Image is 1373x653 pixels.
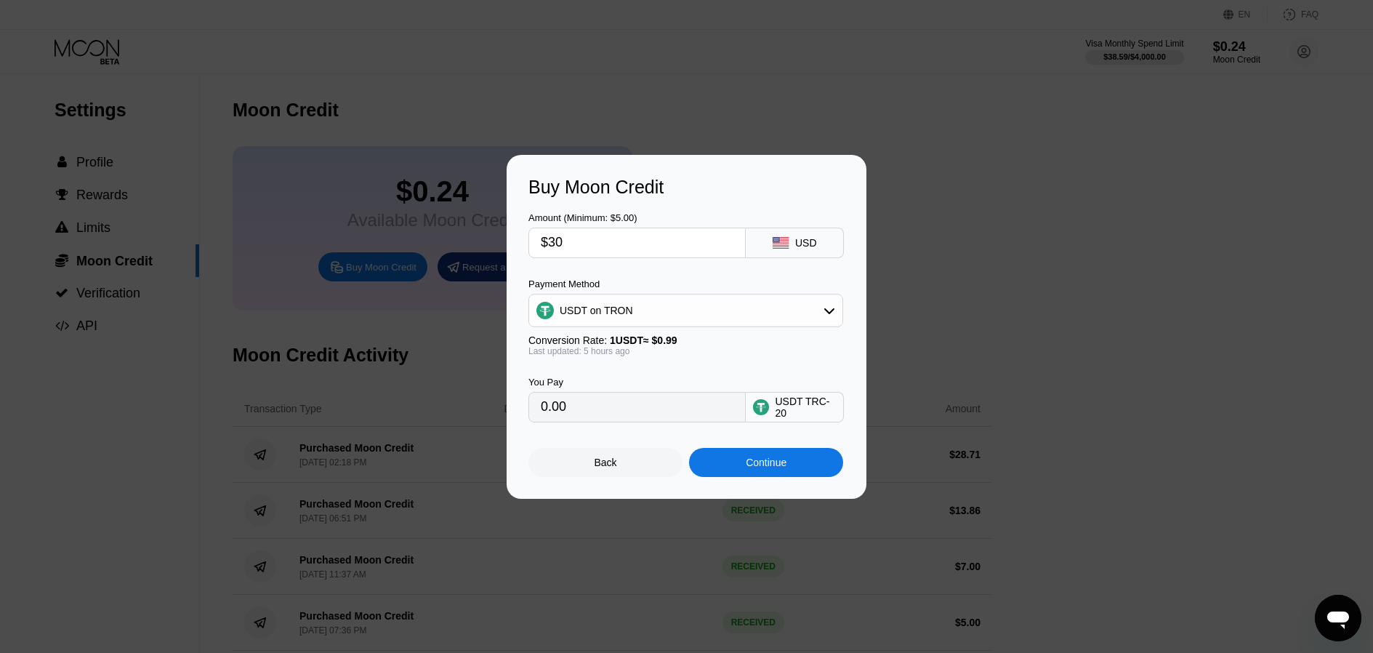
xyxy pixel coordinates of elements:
[528,279,843,289] div: Payment Method
[1315,595,1361,641] iframe: Button to launch messaging window
[528,448,683,477] div: Back
[528,177,845,198] div: Buy Moon Credit
[560,305,633,316] div: USDT on TRON
[528,334,843,346] div: Conversion Rate:
[689,448,843,477] div: Continue
[775,396,836,419] div: USDT TRC-20
[528,212,746,223] div: Amount (Minimum: $5.00)
[746,457,786,468] div: Continue
[528,377,746,388] div: You Pay
[541,228,733,257] input: $0.00
[528,346,843,356] div: Last updated: 5 hours ago
[595,457,617,468] div: Back
[795,237,817,249] div: USD
[610,334,677,346] span: 1 USDT ≈ $0.99
[529,296,842,325] div: USDT on TRON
